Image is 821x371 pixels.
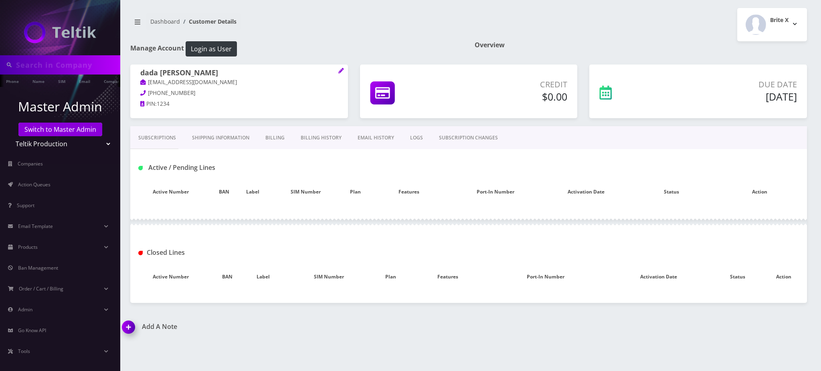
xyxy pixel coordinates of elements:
[140,69,338,78] h1: dada [PERSON_NAME]
[342,180,368,204] th: Plan
[157,100,170,107] span: 1234
[18,223,53,230] span: Email Template
[368,180,450,204] th: Features
[138,166,143,170] img: Active / Pending Lines
[212,180,237,204] th: BAN
[184,126,257,149] a: Shipping Information
[19,285,63,292] span: Order / Cart / Billing
[631,180,712,204] th: Status
[138,251,143,255] img: Closed Lines
[138,164,350,171] h1: Active / Pending Lines
[140,100,157,108] a: PIN:
[402,126,431,149] a: LOGS
[712,180,807,204] th: Action
[28,75,49,87] a: Name
[150,18,180,25] a: Dashboard
[130,180,212,204] th: Active Number
[257,126,293,149] a: Billing
[18,306,32,313] span: Admin
[130,13,463,36] nav: breadcrumb
[761,265,807,288] th: Action
[350,126,402,149] a: EMAIL HISTORY
[457,91,567,103] h5: $0.00
[283,265,374,288] th: SIM Number
[488,265,603,288] th: Port-In Number
[130,265,212,288] th: Active Number
[18,123,102,136] a: Switch to Master Admin
[714,265,760,288] th: Status
[541,180,631,204] th: Activation Date
[130,126,184,149] a: Subscriptions
[669,79,797,91] p: Due Date
[184,44,237,52] a: Login as User
[293,126,350,149] a: Billing History
[186,41,237,56] button: Login as User
[18,181,51,188] span: Action Queues
[16,57,118,73] input: Search in Company
[18,327,46,334] span: Go Know API
[431,126,506,149] a: SUBSCRIPTION CHANGES
[148,89,195,97] span: [PHONE_NUMBER]
[54,75,69,87] a: SIM
[450,180,542,204] th: Port-In Number
[140,79,237,87] a: [EMAIL_ADDRESS][DOMAIN_NAME]
[75,75,94,87] a: Email
[18,348,30,355] span: Tools
[130,41,463,56] h1: Manage Account
[24,22,96,43] img: Teltik Production
[100,75,127,87] a: Company
[138,249,350,256] h1: Closed Lines
[237,180,269,204] th: Label
[122,323,463,331] a: Add A Note
[457,79,567,91] p: Credit
[243,265,283,288] th: Label
[407,265,489,288] th: Features
[18,244,38,250] span: Products
[475,41,807,49] h1: Overview
[374,265,407,288] th: Plan
[18,264,58,271] span: Ban Management
[737,8,807,41] button: Brite X
[669,91,797,103] h5: [DATE]
[18,160,43,167] span: Companies
[17,202,34,209] span: Support
[180,17,237,26] li: Customer Details
[212,265,243,288] th: BAN
[269,180,342,204] th: SIM Number
[770,17,789,24] h2: Brite X
[2,75,23,87] a: Phone
[603,265,714,288] th: Activation Date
